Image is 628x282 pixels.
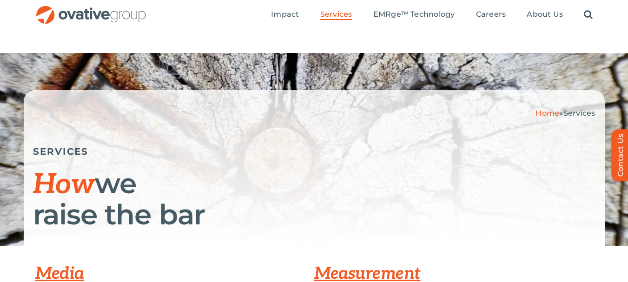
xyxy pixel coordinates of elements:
[33,168,95,202] span: How
[35,5,147,13] a: OG_Full_horizontal_RGB
[373,10,455,20] a: EMRge™ Technology
[33,146,595,157] h5: SERVICES
[535,109,559,118] a: Home
[476,10,506,19] span: Careers
[476,10,506,20] a: Careers
[527,10,563,19] span: About Us
[33,169,595,230] h1: we raise the bar
[271,10,299,20] a: Impact
[373,10,455,19] span: EMRge™ Technology
[563,109,595,118] span: Services
[584,10,593,20] a: Search
[271,10,299,19] span: Impact
[527,10,563,20] a: About Us
[535,109,595,118] span: »
[320,10,352,19] span: Services
[320,10,352,20] a: Services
